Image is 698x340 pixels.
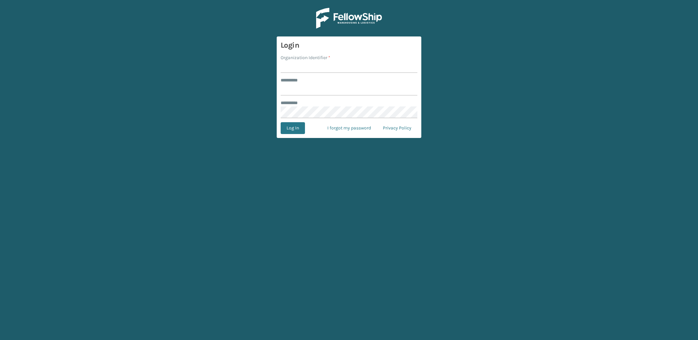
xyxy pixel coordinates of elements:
[316,8,382,29] img: Logo
[281,122,305,134] button: Log In
[281,54,330,61] label: Organization Identifier
[377,122,417,134] a: Privacy Policy
[321,122,377,134] a: I forgot my password
[281,40,417,50] h3: Login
